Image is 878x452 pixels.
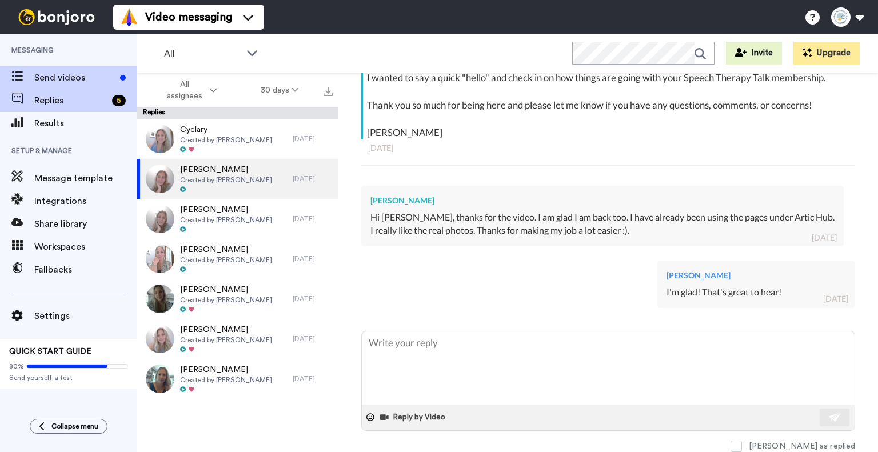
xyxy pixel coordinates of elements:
span: Created by [PERSON_NAME] [180,375,272,385]
span: Created by [PERSON_NAME] [180,135,272,145]
img: 857d0ce0-e69d-4ad0-9810-4604a842cfec-thumb.jpg [146,165,174,193]
a: CyclaryCreated by [PERSON_NAME][DATE] [137,119,338,159]
img: 6c7ede78-6dd8-4494-b438-47f3f36493e4-thumb.jpg [146,125,174,153]
img: eef8b1a2-5680-496b-8746-510fc7c509fe-thumb.jpg [146,245,174,273]
a: [PERSON_NAME]Created by [PERSON_NAME][DATE] [137,359,338,399]
span: Collapse menu [51,422,98,431]
span: [PERSON_NAME] [180,324,272,335]
div: [PERSON_NAME] as replied [749,441,855,452]
img: send-white.svg [829,413,841,422]
span: Send yourself a test [9,373,128,382]
span: Replies [34,94,107,107]
button: Export all results that match these filters now. [320,82,336,99]
span: All [164,47,241,61]
span: Message template [34,171,137,185]
div: [DATE] [293,214,333,223]
img: bj-logo-header-white.svg [14,9,99,25]
span: Cyclary [180,124,272,135]
div: I'm glad! That's great to hear! [667,286,846,299]
span: Created by [PERSON_NAME] [180,175,272,185]
div: [DATE] [812,232,837,243]
div: Replies [137,107,338,119]
span: All assignees [161,79,207,102]
div: Hi [PERSON_NAME], thanks for the video. I am glad I am back too. I have already been using the pa... [370,211,835,237]
span: Results [34,117,137,130]
span: Video messaging [145,9,232,25]
div: [DATE] [293,374,333,383]
img: be507886-9f6a-4fd4-aa47-c423ab9cb7f0-thumb.jpg [146,285,174,313]
span: Workspaces [34,240,137,254]
img: export.svg [324,87,333,96]
span: Send videos [34,71,115,85]
button: Collapse menu [30,419,107,434]
div: [DATE] [293,294,333,303]
button: Reply by Video [379,409,449,426]
img: a269073d-6bd8-4dcf-b069-6cdc1c43e7b7-thumb.jpg [146,205,174,233]
span: QUICK START GUIDE [9,347,91,355]
span: Fallbacks [34,263,137,277]
a: [PERSON_NAME]Created by [PERSON_NAME][DATE] [137,239,338,279]
span: Created by [PERSON_NAME] [180,215,272,225]
div: [DATE] [293,254,333,263]
img: vm-color.svg [120,8,138,26]
button: Invite [726,42,782,65]
span: [PERSON_NAME] [180,164,272,175]
span: 80% [9,362,24,371]
div: [PERSON_NAME] [667,270,846,281]
span: Share library [34,217,137,231]
a: [PERSON_NAME]Created by [PERSON_NAME][DATE] [137,279,338,319]
button: All assignees [139,74,239,106]
div: Hi [PERSON_NAME], I wanted to say a quick "hello" and check in on how things are going with your ... [367,43,852,139]
a: [PERSON_NAME]Created by [PERSON_NAME][DATE] [137,159,338,199]
span: Created by [PERSON_NAME] [180,255,272,265]
a: [PERSON_NAME]Created by [PERSON_NAME][DATE] [137,199,338,239]
div: 5 [112,95,126,106]
img: fee585ce-89dd-4d78-9300-b9ba424840f3-thumb.jpg [146,325,174,353]
div: [DATE] [293,174,333,183]
img: 465cea0e-cef8-48f9-87b6-59fa9c06e071-thumb.jpg [146,365,174,393]
span: Integrations [34,194,137,208]
div: [DATE] [293,334,333,343]
span: Created by [PERSON_NAME] [180,295,272,305]
div: [DATE] [368,142,848,154]
div: [DATE] [823,293,848,305]
span: [PERSON_NAME] [180,244,272,255]
span: Created by [PERSON_NAME] [180,335,272,345]
span: [PERSON_NAME] [180,284,272,295]
button: Upgrade [793,42,860,65]
div: [DATE] [293,134,333,143]
a: [PERSON_NAME]Created by [PERSON_NAME][DATE] [137,319,338,359]
span: Settings [34,309,137,323]
span: [PERSON_NAME] [180,204,272,215]
div: [PERSON_NAME] [370,195,835,206]
span: [PERSON_NAME] [180,364,272,375]
button: 30 days [239,80,321,101]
